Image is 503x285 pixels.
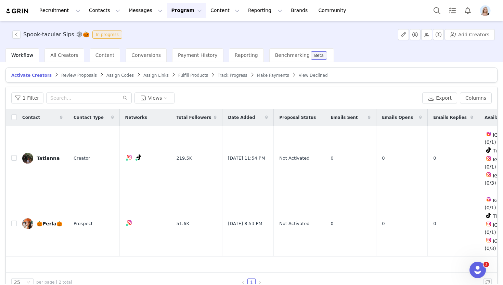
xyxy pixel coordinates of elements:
[275,52,310,58] span: Benchmarking
[11,92,43,103] button: 1 Filter
[228,114,255,121] span: Date Added
[279,155,309,162] span: Not Activated
[422,92,457,103] button: Export
[61,73,97,78] span: Review Proposals
[106,73,134,78] span: Assign Codes
[460,92,492,103] button: Columns
[483,262,489,267] span: 3
[331,114,358,121] span: Emails Sent
[469,262,486,278] iframe: Intercom live chat
[279,114,316,121] span: Proposal Status
[11,73,52,78] span: Activate Creators
[486,237,491,243] img: instagram.svg
[206,3,244,18] button: Content
[314,53,324,58] div: Beta
[74,114,104,121] span: Contact Type
[476,5,498,16] button: Profile
[177,220,189,227] span: 51.6K
[12,30,125,39] span: [object Object]
[178,52,218,58] span: Payment History
[131,52,161,58] span: Conversions
[331,155,333,162] span: 0
[125,114,147,121] span: Networks
[382,114,413,121] span: Emails Opens
[279,220,309,227] span: Not Activated
[331,220,333,227] span: 0
[382,220,385,227] span: 0
[486,131,491,137] img: instagram-reels.svg
[257,73,289,78] span: Make Payments
[22,114,40,121] span: Contact
[235,52,258,58] span: Reporting
[258,281,262,285] i: icon: right
[46,92,132,103] input: Search...
[382,155,385,162] span: 0
[433,220,436,227] span: 0
[22,218,63,229] a: 🎃Perla🎃
[134,92,175,103] button: Views
[445,3,460,18] a: Tasks
[167,3,206,18] button: Program
[74,155,90,162] span: Creator
[177,114,211,121] span: Total Followers
[127,154,132,160] img: instagram.svg
[50,52,78,58] span: All Creators
[22,153,63,164] a: Tatianna
[92,30,122,39] span: In progress
[429,3,444,18] button: Search
[486,197,491,202] img: instagram-reels.svg
[125,3,167,18] button: Messages
[433,155,436,162] span: 0
[22,218,33,229] img: 52d83ba3-ef50-45ba-a5d3-67b920fdbed4--s.jpg
[123,96,128,100] i: icon: search
[244,3,286,18] button: Reporting
[177,155,192,162] span: 219.5K
[218,73,247,78] span: Track Progress
[37,221,62,226] div: 🎃Perla🎃
[444,29,495,40] button: Add Creators
[22,153,33,164] img: 7aea2a51-3f63-40b6-8481-dba3a526ca18.jpg
[5,8,29,14] img: grin logo
[127,220,132,225] img: instagram.svg
[241,281,245,285] i: icon: left
[23,30,90,39] h3: Spook-tacular Sips 🕸️🎃
[480,5,491,16] img: f80c52dd-2235-41a6-9d2f-4759e133f372.png
[433,114,467,121] span: Emails Replies
[486,172,491,177] img: instagram.svg
[35,3,85,18] button: Recruitment
[85,3,124,18] button: Contacts
[37,156,60,161] div: Tatianna
[143,73,169,78] span: Assign Links
[74,220,93,227] span: Prospect
[287,3,314,18] a: Brands
[11,52,33,58] span: Workflow
[314,3,353,18] a: Community
[299,73,328,78] span: View Declined
[26,280,30,285] i: icon: down
[178,73,208,78] span: Fulfill Products
[95,52,115,58] span: Content
[228,220,262,227] span: [DATE] 8:53 PM
[460,3,475,18] button: Notifications
[228,155,265,162] span: [DATE] 11:54 PM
